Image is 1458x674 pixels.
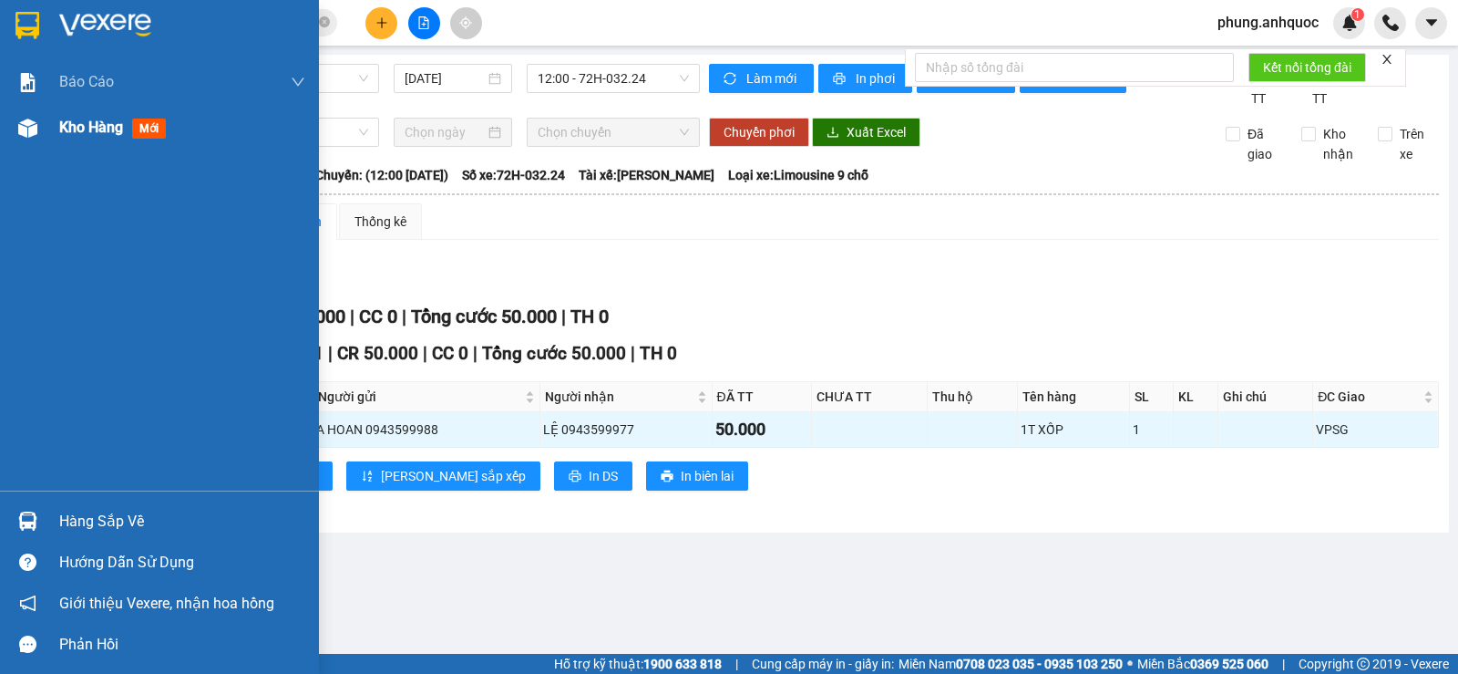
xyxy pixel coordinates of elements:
[746,68,799,88] span: Làm mới
[459,16,472,29] span: aim
[291,75,305,89] span: down
[847,122,906,142] span: Xuất Excel
[318,387,521,407] span: Người gửi
[561,306,566,327] span: |
[661,470,673,484] span: printer
[59,70,114,93] span: Báo cáo
[405,122,486,142] input: Chọn ngày
[423,343,427,364] span: |
[709,118,809,147] button: Chuyển phơi
[328,343,333,364] span: |
[643,657,722,671] strong: 1900 633 818
[1021,420,1126,440] div: 1T XỐP
[350,306,354,327] span: |
[631,343,635,364] span: |
[724,72,739,87] span: sync
[1127,660,1133,668] span: ⚪️
[319,15,330,32] span: close-circle
[752,654,894,674] span: Cung cấp máy in - giấy in:
[1282,654,1285,674] span: |
[337,343,418,364] span: CR 50.000
[1423,15,1440,31] span: caret-down
[59,631,305,658] div: Phản hồi
[450,7,482,39] button: aim
[570,306,609,327] span: TH 0
[1203,11,1333,34] span: phung.anhquoc
[856,68,898,88] span: In phơi
[715,417,808,442] div: 50.000
[713,382,812,412] th: ĐÃ TT
[18,512,37,531] img: warehouse-icon
[589,466,618,486] span: In DS
[898,654,1123,674] span: Miền Nam
[381,466,526,486] span: [PERSON_NAME] sắp xếp
[1018,382,1130,412] th: Tên hàng
[569,470,581,484] span: printer
[833,72,848,87] span: printer
[827,126,839,140] span: download
[709,64,814,93] button: syncLàm mới
[402,306,406,327] span: |
[405,68,486,88] input: 14/10/2025
[1218,382,1313,412] th: Ghi chú
[346,461,540,491] button: sort-ascending[PERSON_NAME] sắp xếp
[579,165,714,185] span: Tài xế: [PERSON_NAME]
[735,654,738,674] span: |
[543,420,709,440] div: LỆ 0943599977
[365,7,397,39] button: plus
[1341,15,1358,31] img: icon-new-feature
[1392,124,1440,164] span: Trên xe
[1240,124,1288,164] span: Đã giao
[361,470,374,484] span: sort-ascending
[554,654,722,674] span: Hỗ trợ kỹ thuật:
[956,657,1123,671] strong: 0708 023 035 - 0935 103 250
[359,306,397,327] span: CC 0
[411,306,557,327] span: Tổng cước 50.000
[681,466,734,486] span: In biên lai
[15,12,39,39] img: logo-vxr
[915,53,1234,82] input: Nhập số tổng đài
[1415,7,1447,39] button: caret-down
[545,387,693,407] span: Người nhận
[1316,124,1363,164] span: Kho nhận
[640,343,677,364] span: TH 0
[812,118,920,147] button: downloadXuất Excel
[316,420,537,440] div: A HOAN 0943599988
[18,119,37,138] img: warehouse-icon
[482,343,626,364] span: Tổng cước 50.000
[19,595,36,612] span: notification
[59,549,305,576] div: Hướng dẫn sử dụng
[375,16,388,29] span: plus
[1248,53,1366,82] button: Kết nối tổng đài
[1382,15,1399,31] img: phone-icon
[1190,657,1268,671] strong: 0369 525 060
[18,73,37,92] img: solution-icon
[315,165,448,185] span: Chuyến: (12:00 [DATE])
[1174,382,1218,412] th: KL
[1137,654,1268,674] span: Miền Bắc
[59,508,305,535] div: Hàng sắp về
[473,343,477,364] span: |
[1351,8,1364,21] sup: 1
[319,16,330,27] span: close-circle
[1130,382,1174,412] th: SL
[59,119,123,136] span: Kho hàng
[1318,387,1420,407] span: ĐC Giao
[554,461,632,491] button: printerIn DS
[132,119,166,139] span: mới
[19,636,36,653] span: message
[818,64,912,93] button: printerIn phơi
[1381,53,1393,66] span: close
[538,119,688,146] span: Chọn chuyến
[1263,57,1351,78] span: Kết nối tổng đài
[812,382,928,412] th: CHƯA TT
[646,461,748,491] button: printerIn biên lai
[1354,8,1360,21] span: 1
[1133,420,1170,440] div: 1
[354,212,406,232] div: Thống kê
[432,343,468,364] span: CC 0
[417,16,430,29] span: file-add
[462,165,565,185] span: Số xe: 72H-032.24
[1357,658,1370,670] span: copyright
[59,592,274,615] span: Giới thiệu Vexere, nhận hoa hồng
